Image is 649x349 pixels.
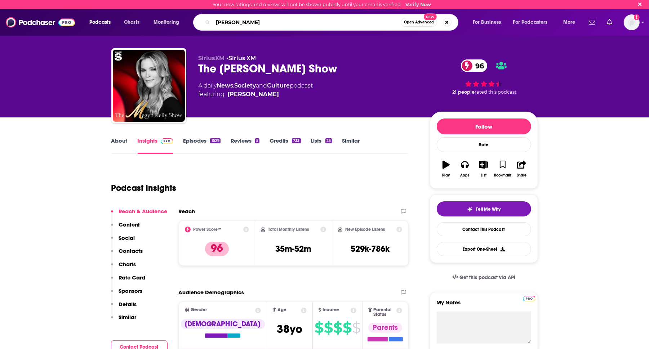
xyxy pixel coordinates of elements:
[325,138,332,143] div: 25
[437,222,531,236] a: Contact This Podcast
[119,234,135,241] p: Social
[113,50,185,122] img: The Megyn Kelly Show
[468,17,510,28] button: open menu
[255,138,259,143] div: 5
[351,243,390,254] h3: 529k-786k
[119,314,137,321] p: Similar
[493,156,512,182] button: Bookmark
[199,90,313,99] span: featuring
[111,208,168,221] button: Reach & Audience
[111,287,143,301] button: Sponsors
[467,206,473,212] img: tell me why sparkle
[229,55,256,62] a: Sirius XM
[194,227,222,232] h2: Power Score™
[191,308,207,312] span: Gender
[119,221,140,228] p: Content
[452,89,475,95] span: 21 people
[227,55,256,62] span: •
[513,17,548,27] span: For Podcasters
[508,17,558,28] button: open menu
[437,201,531,216] button: tell me why sparkleTell Me Why
[210,138,220,143] div: 1529
[437,156,455,182] button: Play
[343,322,351,334] span: $
[437,242,531,256] button: Export One-Sheet
[437,299,531,312] label: My Notes
[111,247,143,261] button: Contacts
[181,319,265,329] div: [DEMOGRAPHIC_DATA]
[111,274,146,287] button: Rate Card
[138,137,173,154] a: InsightsPodchaser Pro
[404,21,434,24] span: Open Advanced
[523,295,535,301] a: Pro website
[235,82,256,89] a: Society
[84,17,120,28] button: open menu
[473,17,501,27] span: For Business
[200,14,465,31] div: Search podcasts, credits, & more...
[563,17,575,27] span: More
[183,137,220,154] a: Episodes1529
[523,296,535,301] img: Podchaser Pro
[481,173,487,178] div: List
[624,14,640,30] span: Logged in as kevinscottsmith
[267,82,290,89] a: Culture
[455,156,474,182] button: Apps
[270,137,301,154] a: Credits733
[604,16,615,28] a: Show notifications dropdown
[323,308,339,312] span: Income
[89,17,111,27] span: Podcasts
[275,243,311,254] h3: 35m-52m
[199,55,225,62] span: SiriusXM
[512,156,531,182] button: Share
[311,137,332,154] a: Lists25
[111,137,128,154] a: About
[315,322,323,334] span: $
[430,55,538,99] div: 96 21 peoplerated this podcast
[624,14,640,30] button: Show profile menu
[401,18,437,27] button: Open AdvancedNew
[459,274,515,281] span: Get this podcast via API
[119,261,136,268] p: Charts
[179,208,195,215] h2: Reach
[234,82,235,89] span: ,
[111,314,137,327] button: Similar
[277,322,302,336] span: 38 yo
[119,301,137,308] p: Details
[111,221,140,234] button: Content
[446,269,521,286] a: Get this podcast via API
[368,323,402,333] div: Parents
[494,173,511,178] div: Bookmark
[424,13,437,20] span: New
[111,183,177,193] h1: Podcast Insights
[460,173,470,178] div: Apps
[517,173,526,178] div: Share
[437,118,531,134] button: Follow
[111,234,135,248] button: Social
[373,308,395,317] span: Parental Status
[558,17,584,28] button: open menu
[154,17,179,27] span: Monitoring
[268,227,309,232] h2: Total Monthly Listens
[468,59,488,72] span: 96
[586,16,598,28] a: Show notifications dropdown
[474,156,493,182] button: List
[148,17,188,28] button: open menu
[179,289,244,296] h2: Audience Demographics
[6,15,75,29] img: Podchaser - Follow, Share and Rate Podcasts
[217,82,234,89] a: News
[476,206,501,212] span: Tell Me Why
[119,208,168,215] p: Reach & Audience
[199,81,313,99] div: A daily podcast
[333,322,342,334] span: $
[119,274,146,281] p: Rate Card
[634,14,640,20] svg: Email not verified
[228,90,279,99] a: Megyn Kelly
[231,137,259,154] a: Reviews5
[205,242,229,256] p: 96
[342,137,360,154] a: Similar
[475,89,516,95] span: rated this podcast
[345,227,385,232] h2: New Episode Listens
[119,247,143,254] p: Contacts
[277,308,286,312] span: Age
